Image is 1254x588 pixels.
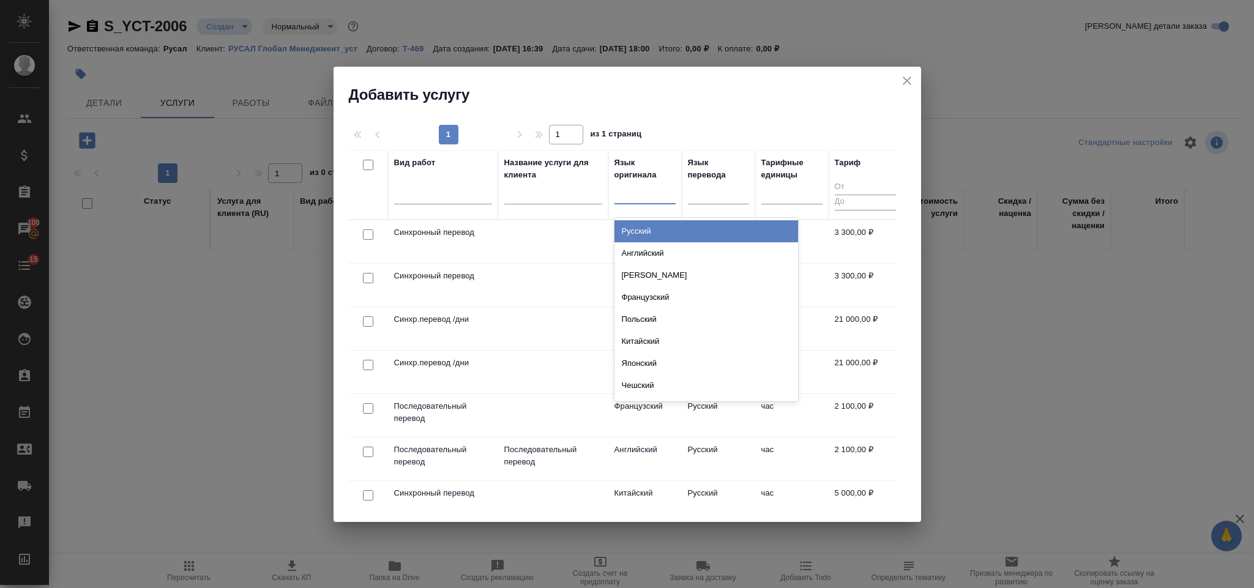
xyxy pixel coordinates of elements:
td: час [755,437,829,480]
td: Английский [608,437,682,480]
td: Китайский [608,481,682,524]
div: Тарифные единицы [761,157,823,181]
div: Язык перевода [688,157,749,181]
td: час [755,481,829,524]
input: От [835,180,896,195]
div: Русский [614,220,798,242]
div: Название услуги для клиента [504,157,602,181]
td: 3 300,00 ₽ [829,264,902,307]
td: 2 100,00 ₽ [829,437,902,480]
div: Тариф [835,157,861,169]
div: Английский [614,242,798,264]
td: 2 100,00 ₽ [829,394,902,437]
td: Русский [682,437,755,480]
h2: Добавить услугу [349,85,921,105]
td: Русский [682,394,755,437]
div: Французский [614,286,798,308]
td: Французский [608,307,682,350]
p: Последовательный перевод [394,444,492,468]
td: 3 300,00 ₽ [829,220,902,263]
div: Японский [614,352,798,374]
div: Вид работ [394,157,436,169]
p: Синхронный перевод [394,270,492,282]
td: Французский [608,394,682,437]
input: До [835,195,896,210]
div: Язык оригинала [614,157,676,181]
td: 21 000,00 ₽ [829,351,902,393]
td: 21 000,00 ₽ [829,307,902,350]
div: Польский [614,308,798,330]
td: час [755,394,829,437]
button: close [898,72,916,90]
p: Синхронный перевод [394,226,492,239]
p: Синхронный перевод [394,487,492,499]
p: Последовательный перевод [504,444,602,468]
div: Сербский [614,396,798,419]
div: [PERSON_NAME] [614,264,798,286]
td: Русский [682,481,755,524]
p: Синхр.перевод /дни [394,357,492,369]
p: Синхр.перевод /дни [394,313,492,326]
div: Чешский [614,374,798,396]
p: Последовательный перевод [394,400,492,425]
td: Английский [608,220,682,263]
div: Китайский [614,330,798,352]
td: 5 000,00 ₽ [829,481,902,524]
td: Французский [608,264,682,307]
span: из 1 страниц [591,127,642,144]
td: Английский [608,351,682,393]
